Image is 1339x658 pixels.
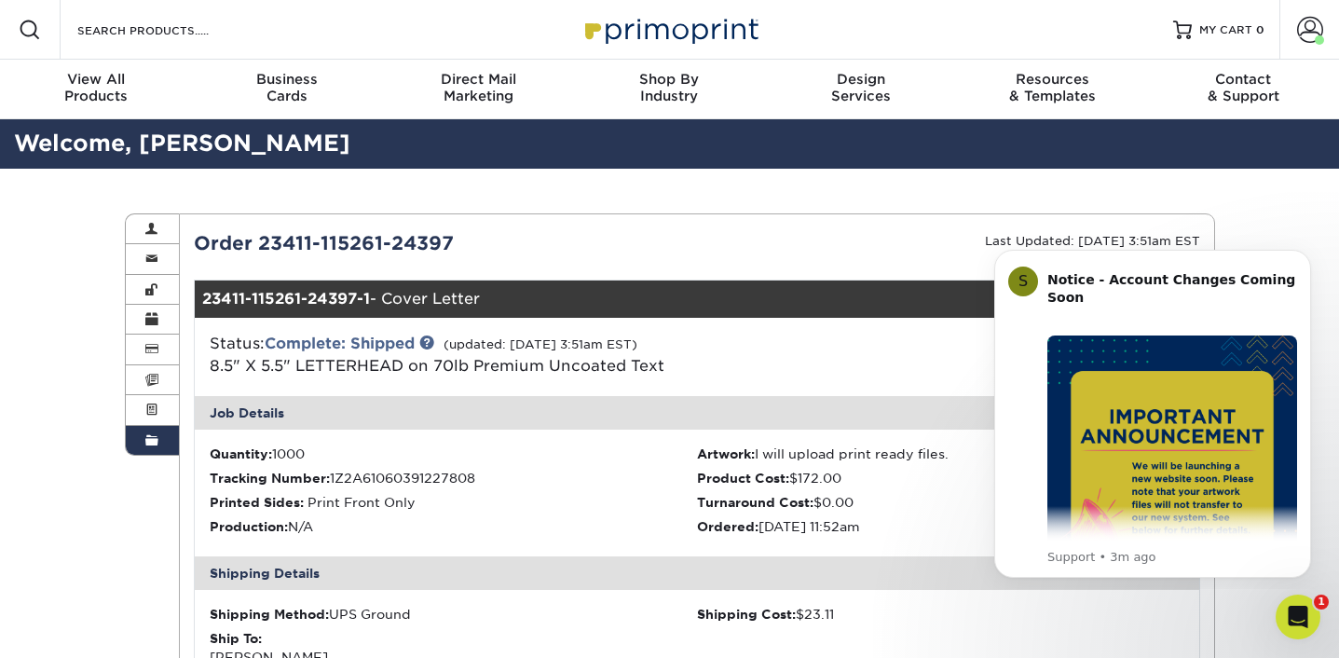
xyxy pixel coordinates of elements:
li: I will upload print ready files. [697,445,1184,463]
div: Marketing [383,71,574,104]
div: Job Details [195,396,1199,430]
span: Shop By [574,71,765,88]
a: Complete: Shipped [265,335,415,352]
div: $23.11 [697,605,1184,624]
strong: Turnaround Cost: [697,495,813,510]
strong: Shipping Method: [210,607,329,622]
iframe: Intercom live chat [1276,595,1320,639]
div: Cards [191,71,382,104]
li: [DATE] 11:52am [697,517,1184,536]
a: BusinessCards [191,60,382,119]
img: Primoprint [577,9,763,49]
span: 1Z2A61060391227808 [330,471,475,486]
a: Direct MailMarketing [383,60,574,119]
span: Design [765,71,956,88]
span: MY CART [1199,22,1252,38]
span: Direct Mail [383,71,574,88]
div: Order 23411-115261-24397 [180,229,697,257]
span: Contact [1148,71,1339,88]
span: Print Front Only [307,495,416,510]
span: 0 [1256,23,1264,36]
li: N/A [210,517,697,536]
span: 1 [1314,595,1329,610]
a: Shop ByIndustry [574,60,765,119]
a: DesignServices [765,60,956,119]
li: $0.00 [697,493,1184,512]
div: & Templates [956,71,1147,104]
strong: Production: [210,519,288,534]
strong: Shipping Cost: [697,607,796,622]
a: 8.5" X 5.5" LETTERHEAD on 70lb Premium Uncoated Text [210,357,664,375]
span: Business [191,71,382,88]
strong: Product Cost: [697,471,789,486]
div: Status: [196,333,864,377]
div: - Cover Letter [195,281,1032,318]
strong: 23411-115261-24397-1 [202,290,370,308]
div: Services [765,71,956,104]
li: 1000 [210,445,697,463]
a: Contact& Support [1148,60,1339,119]
small: (updated: [DATE] 3:51am EST) [444,337,637,351]
div: & Support [1148,71,1339,104]
a: Resources& Templates [956,60,1147,119]
strong: Artwork: [697,446,755,461]
strong: Ship To: [210,631,262,646]
iframe: Intercom notifications message [966,233,1339,589]
strong: Ordered: [697,519,758,534]
strong: Tracking Number: [210,471,330,486]
div: UPS Ground [210,605,697,624]
span: Resources [956,71,1147,88]
strong: Printed Sides: [210,495,304,510]
div: Shipping Details [195,556,1199,590]
div: Industry [574,71,765,104]
input: SEARCH PRODUCTS..... [75,19,257,41]
strong: Quantity: [210,446,272,461]
li: $172.00 [697,469,1184,487]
